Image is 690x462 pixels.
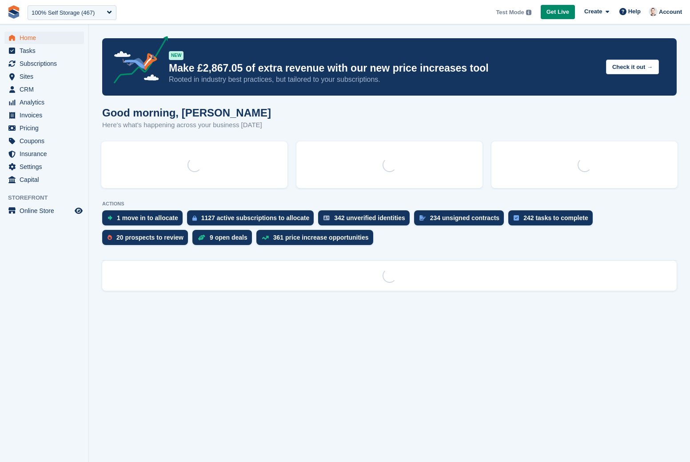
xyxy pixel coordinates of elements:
[187,210,319,230] a: 1127 active subscriptions to allocate
[20,148,73,160] span: Insurance
[414,210,508,230] a: 234 unsigned contracts
[169,62,599,75] p: Make £2,867.05 of extra revenue with our new price increases tool
[20,122,73,134] span: Pricing
[4,135,84,147] a: menu
[273,234,369,241] div: 361 price increase opportunities
[4,122,84,134] a: menu
[541,5,575,20] a: Get Live
[4,109,84,121] a: menu
[169,75,599,84] p: Rooted in industry best practices, but tailored to your subscriptions.
[256,230,378,249] a: 361 price increase opportunities
[108,215,112,221] img: move_ins_to_allocate_icon-fdf77a2bb77ea45bf5b3d319d69a93e2d87916cf1d5bf7949dd705db3b84f3ca.svg
[20,96,73,108] span: Analytics
[4,44,84,57] a: menu
[102,230,192,249] a: 20 prospects to review
[8,193,88,202] span: Storefront
[102,120,271,130] p: Here's what's happening across your business [DATE]
[649,7,658,16] img: Jeff Knox
[32,8,95,17] div: 100% Self Storage (467)
[334,214,405,221] div: 342 unverified identities
[198,234,205,241] img: deal-1b604bf984904fb50ccaf53a9ad4b4a5d6e5aea283cecdc64d6e3604feb123c2.svg
[4,70,84,83] a: menu
[659,8,682,16] span: Account
[526,10,531,15] img: icon-info-grey-7440780725fd019a000dd9b08b2336e03edf1995a4989e88bcd33f0948082b44.svg
[20,70,73,83] span: Sites
[628,7,641,16] span: Help
[514,215,519,221] img: task-75834270c22a3079a89374b754ae025e5fb1db73e45f91037f5363f120a921f8.svg
[20,32,73,44] span: Home
[20,205,73,217] span: Online Store
[20,135,73,147] span: Coupons
[318,210,414,230] a: 342 unverified identities
[102,210,187,230] a: 1 move in to allocate
[116,234,183,241] div: 20 prospects to review
[117,214,178,221] div: 1 move in to allocate
[20,109,73,121] span: Invoices
[523,214,588,221] div: 242 tasks to complete
[419,215,426,221] img: contract_signature_icon-13c848040528278c33f63329250d36e43548de30e8caae1d1a13099fd9432cc5.svg
[20,161,73,173] span: Settings
[20,83,73,96] span: CRM
[169,51,183,60] div: NEW
[201,214,310,221] div: 1127 active subscriptions to allocate
[606,60,659,74] button: Check it out →
[73,205,84,216] a: Preview store
[4,173,84,186] a: menu
[430,214,499,221] div: 234 unsigned contracts
[4,83,84,96] a: menu
[7,5,20,19] img: stora-icon-8386f47178a22dfd0bd8f6a31ec36ba5ce8667c1dd55bd0f319d3a0aa187defe.svg
[546,8,569,16] span: Get Live
[4,96,84,108] a: menu
[20,57,73,70] span: Subscriptions
[4,205,84,217] a: menu
[4,57,84,70] a: menu
[4,32,84,44] a: menu
[4,161,84,173] a: menu
[508,210,597,230] a: 242 tasks to complete
[20,44,73,57] span: Tasks
[20,173,73,186] span: Capital
[262,236,269,240] img: price_increase_opportunities-93ffe204e8149a01c8c9dc8f82e8f89637d9d84a8eef4429ea346261dce0b2c0.svg
[102,201,677,207] p: ACTIONS
[102,107,271,119] h1: Good morning, [PERSON_NAME]
[192,215,197,221] img: active_subscription_to_allocate_icon-d502201f5373d7db506a760aba3b589e785aa758c864c3986d89f69b8ff3...
[192,230,256,249] a: 9 open deals
[4,148,84,160] a: menu
[323,215,330,221] img: verify_identity-adf6edd0f0f0b5bbfe63781bf79b02c33cf7c696d77639b501bdc392416b5a36.svg
[210,234,247,241] div: 9 open deals
[496,8,524,17] span: Test Mode
[584,7,602,16] span: Create
[106,36,168,87] img: price-adjustments-announcement-icon-8257ccfd72463d97f412b2fc003d46551f7dbcb40ab6d574587a9cd5c0d94...
[108,235,112,240] img: prospect-51fa495bee0391a8d652442698ab0144808aea92771e9ea1ae160a38d050c398.svg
